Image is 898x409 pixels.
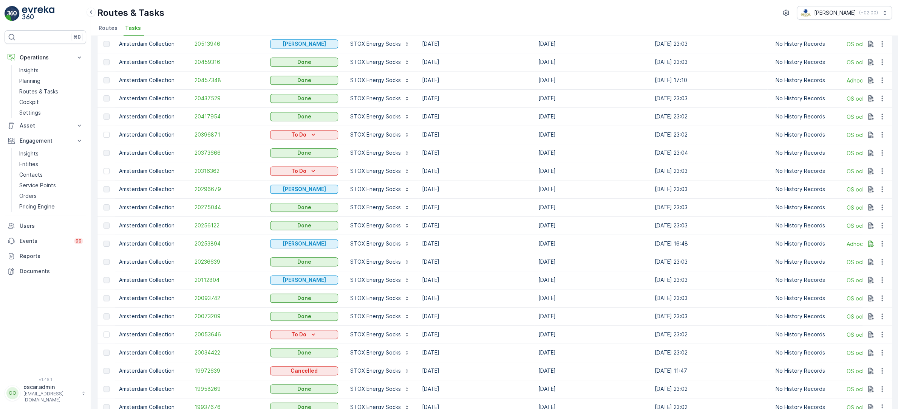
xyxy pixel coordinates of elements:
[535,344,651,362] td: [DATE]
[283,185,326,193] p: [PERSON_NAME]
[651,325,767,344] td: [DATE] 23:02
[104,95,110,101] div: Toggle Row Selected
[350,240,401,247] p: STOX Energy Socks
[346,292,414,304] button: STOX Energy Socks
[535,162,651,180] td: [DATE]
[346,365,414,377] button: STOX Energy Socks
[297,294,311,302] p: Done
[104,132,110,138] div: Toggle Row Selected
[651,144,767,162] td: [DATE] 23:04
[418,325,535,344] td: [DATE]
[19,203,55,210] p: Pricing Engine
[535,53,651,71] td: [DATE]
[350,258,401,266] p: STOX Energy Socks
[418,144,535,162] td: [DATE]
[418,126,535,144] td: [DATE]
[195,222,263,229] span: 20256122
[346,201,414,213] button: STOX Energy Socks
[115,89,191,107] td: Amsterdam Collection
[19,77,40,85] p: Planning
[350,167,401,175] p: STOX Energy Socks
[651,180,767,198] td: [DATE] 23:03
[195,258,263,266] a: 20236639
[346,74,414,86] button: STOX Energy Socks
[270,94,338,103] button: Done
[418,235,535,253] td: [DATE]
[346,219,414,232] button: STOX Energy Socks
[22,6,54,21] img: logo_light-DOdMpM7g.png
[115,271,191,289] td: Amsterdam Collection
[297,113,311,120] p: Done
[346,56,414,68] button: STOX Energy Socks
[651,271,767,289] td: [DATE] 23:03
[76,238,82,244] p: 99
[297,58,311,66] p: Done
[115,307,191,325] td: Amsterdam Collection
[19,192,37,200] p: Orders
[350,331,401,338] p: STOX Energy Socks
[195,313,263,320] a: 20073209
[19,109,41,117] p: Settings
[418,307,535,325] td: [DATE]
[16,86,86,97] a: Routes & Tasks
[195,240,263,247] span: 20253894
[350,313,401,320] p: STOX Energy Socks
[16,191,86,201] a: Orders
[73,34,81,40] p: ⌘B
[418,289,535,307] td: [DATE]
[195,276,263,284] a: 20112804
[535,198,651,216] td: [DATE]
[651,71,767,89] td: [DATE] 17:10
[115,344,191,362] td: Amsterdam Collection
[797,6,892,20] button: [PERSON_NAME](+02:00)
[350,40,401,48] p: STOX Energy Socks
[195,367,263,375] a: 19972639
[195,131,263,138] span: 20396871
[776,76,835,84] p: No History Records
[346,274,414,286] button: STOX Energy Socks
[104,77,110,83] div: Toggle Row Selected
[350,113,401,120] p: STOX Energy Socks
[350,349,401,356] p: STOX Energy Socks
[115,107,191,126] td: Amsterdam Collection
[115,180,191,198] td: Amsterdam Collection
[346,347,414,359] button: STOX Energy Socks
[350,185,401,193] p: STOX Energy Socks
[20,267,83,275] p: Documents
[535,89,651,107] td: [DATE]
[195,385,263,393] a: 19958269
[297,349,311,356] p: Done
[270,39,338,48] button: Geen Afval
[651,53,767,71] td: [DATE] 23:03
[651,126,767,144] td: [DATE] 23:02
[97,7,164,19] p: Routes & Tasks
[776,58,835,66] p: No History Records
[346,183,414,195] button: STOX Energy Socks
[16,170,86,180] a: Contacts
[115,35,191,53] td: Amsterdam Collection
[346,129,414,141] button: STOX Energy Socks
[859,10,878,16] p: ( +02:00 )
[535,253,651,271] td: [DATE]
[195,76,263,84] a: 20457348
[5,118,86,133] button: Asset
[195,149,263,157] span: 20373666
[270,76,338,85] button: Done
[651,35,767,53] td: [DATE] 23:03
[535,325,651,344] td: [DATE]
[776,40,835,48] p: No History Records
[350,367,401,375] p: STOX Energy Socks
[297,76,311,84] p: Done
[651,362,767,380] td: [DATE] 11:47
[651,89,767,107] td: [DATE] 23:03
[350,385,401,393] p: STOX Energy Socks
[350,76,401,84] p: STOX Energy Socks
[535,180,651,198] td: [DATE]
[418,89,535,107] td: [DATE]
[418,53,535,71] td: [DATE]
[115,216,191,235] td: Amsterdam Collection
[346,256,414,268] button: STOX Energy Socks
